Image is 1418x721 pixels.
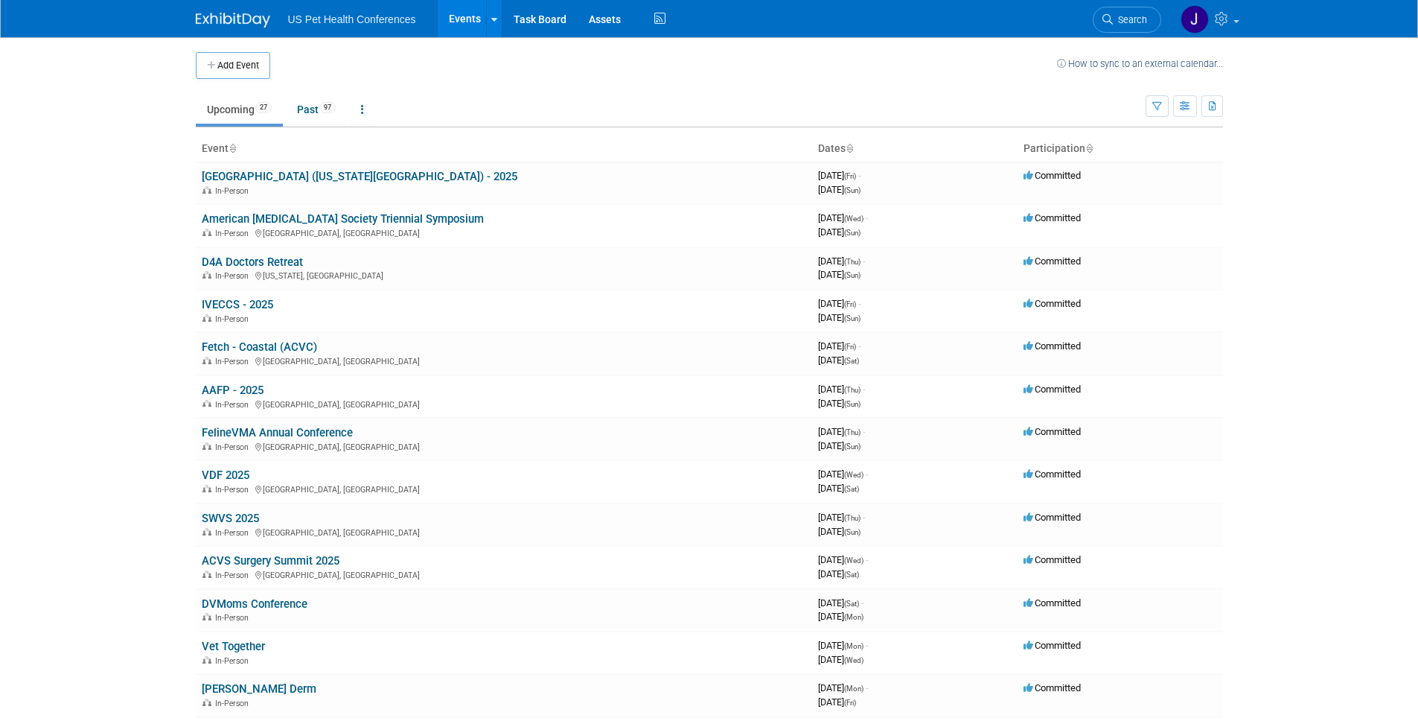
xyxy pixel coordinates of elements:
span: (Mon) [844,642,863,650]
span: [DATE] [818,312,860,323]
span: (Wed) [844,656,863,664]
span: (Fri) [844,699,856,707]
span: - [866,640,868,651]
span: (Thu) [844,428,860,436]
a: How to sync to an external calendar... [1057,58,1223,69]
span: Committed [1023,212,1081,223]
th: Dates [812,136,1018,162]
span: [DATE] [818,440,860,451]
img: In-Person Event [202,656,211,664]
span: (Thu) [844,514,860,522]
img: In-Person Event [202,229,211,236]
span: In-Person [215,528,253,538]
span: [DATE] [818,469,868,480]
span: Search [1113,14,1147,25]
span: Committed [1023,298,1081,309]
span: (Sun) [844,400,860,408]
span: (Wed) [844,471,863,479]
span: In-Person [215,357,253,366]
th: Event [196,136,812,162]
span: (Sat) [844,600,859,608]
span: (Mon) [844,613,863,621]
span: In-Person [215,571,253,580]
span: [DATE] [818,654,863,665]
img: In-Person Event [202,699,211,706]
span: [DATE] [818,355,859,366]
a: Sort by Participation Type [1085,142,1093,154]
img: In-Person Event [202,528,211,536]
a: Sort by Start Date [846,142,853,154]
span: Committed [1023,255,1081,267]
span: [DATE] [818,269,860,280]
span: In-Person [215,613,253,623]
div: [GEOGRAPHIC_DATA], [GEOGRAPHIC_DATA] [202,483,806,495]
a: AAFP - 2025 [202,384,264,397]
span: (Sun) [844,186,860,194]
a: Past97 [286,95,347,124]
span: [DATE] [818,226,860,238]
img: In-Person Event [202,271,211,279]
span: [DATE] [818,384,865,395]
span: In-Person [215,271,253,281]
img: In-Person Event [202,400,211,407]
span: (Mon) [844,685,863,693]
span: In-Person [215,656,253,666]
div: [GEOGRAPHIC_DATA], [GEOGRAPHIC_DATA] [202,398,806,410]
span: (Sat) [844,571,859,579]
span: In-Person [215,229,253,238]
a: [GEOGRAPHIC_DATA] ([US_STATE][GEOGRAPHIC_DATA]) - 2025 [202,170,517,183]
span: In-Person [215,314,253,324]
span: Committed [1023,640,1081,651]
span: [DATE] [818,426,865,437]
span: [DATE] [818,298,860,309]
span: - [866,212,868,223]
span: - [863,384,865,395]
span: (Wed) [844,215,863,223]
span: [DATE] [818,597,863,609]
span: (Sat) [844,485,859,493]
span: - [866,554,868,565]
span: - [863,512,865,523]
a: FelineVMA Annual Conference [202,426,353,439]
span: (Fri) [844,172,856,180]
span: In-Person [215,699,253,708]
span: [DATE] [818,682,868,693]
span: - [863,255,865,267]
span: [DATE] [818,526,860,537]
a: ACVS Surgery Summit 2025 [202,554,339,568]
span: (Sun) [844,271,860,279]
a: IVECCS - 2025 [202,298,273,311]
span: In-Person [215,442,253,452]
span: Committed [1023,554,1081,565]
span: In-Person [215,186,253,196]
span: (Sun) [844,442,860,451]
span: Committed [1023,469,1081,480]
span: (Thu) [844,258,860,266]
img: In-Person Event [202,314,211,322]
th: Participation [1018,136,1223,162]
span: [DATE] [818,184,860,195]
div: [GEOGRAPHIC_DATA], [GEOGRAPHIC_DATA] [202,568,806,580]
a: Sort by Event Name [229,142,236,154]
span: - [866,682,868,693]
span: Committed [1023,512,1081,523]
div: [GEOGRAPHIC_DATA], [GEOGRAPHIC_DATA] [202,226,806,238]
span: Committed [1023,170,1081,181]
span: (Fri) [844,343,856,351]
span: [DATE] [818,340,860,352]
span: [DATE] [818,212,868,223]
a: SWVS 2025 [202,512,259,525]
img: In-Person Event [202,442,211,450]
img: In-Person Event [202,613,211,620]
span: (Sat) [844,357,859,365]
span: (Sun) [844,528,860,536]
span: In-Person [215,400,253,410]
span: - [863,426,865,437]
span: US Pet Health Conferences [288,13,416,25]
a: DVMoms Conference [202,597,307,611]
div: [GEOGRAPHIC_DATA], [GEOGRAPHIC_DATA] [202,526,806,538]
span: Committed [1023,597,1081,609]
div: [GEOGRAPHIC_DATA], [GEOGRAPHIC_DATA] [202,355,806,366]
span: (Sun) [844,314,860,323]
span: - [858,298,860,309]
